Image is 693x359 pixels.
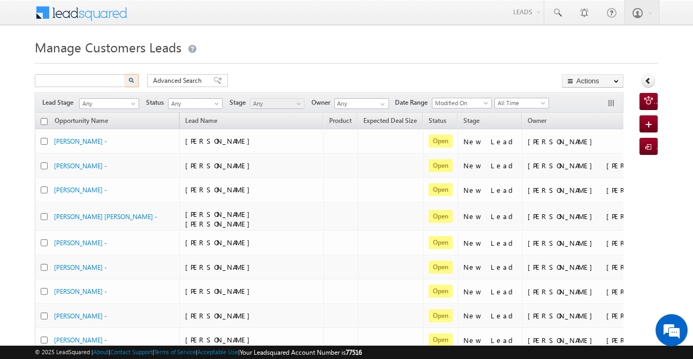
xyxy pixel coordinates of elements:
a: [PERSON_NAME] - [54,312,107,320]
span: Modified On [432,98,488,108]
div: New Lead [463,287,517,296]
span: 77516 [346,348,362,356]
div: New Lead [463,262,517,272]
a: Terms of Service [154,348,196,355]
a: [PERSON_NAME] [PERSON_NAME] - [54,213,157,221]
span: [PERSON_NAME] [185,262,255,271]
a: Contact Support [110,348,153,355]
a: About [93,348,109,355]
a: Any [168,98,223,109]
span: Status [146,98,168,107]
span: Open [429,210,453,223]
div: [PERSON_NAME] [PERSON_NAME] [528,262,635,272]
div: New Lead [463,335,517,345]
span: Open [429,135,453,147]
span: [PERSON_NAME] [PERSON_NAME] [185,209,255,228]
span: Any [80,99,135,108]
div: New Lead [463,311,517,321]
a: [PERSON_NAME] - [54,263,107,271]
span: Manage Customers Leads [35,38,181,56]
a: [PERSON_NAME] - [54,137,107,145]
span: Open [429,159,453,172]
span: Lead Name [180,115,223,129]
span: Open [429,261,453,274]
a: [PERSON_NAME] - [54,186,107,194]
a: [PERSON_NAME] - [54,239,107,247]
span: [PERSON_NAME] [185,286,255,295]
span: [PERSON_NAME] [185,335,255,344]
a: Modified On [432,98,492,108]
span: © 2025 LeadSquared | | | | | [35,347,362,357]
span: Open [429,285,453,298]
span: Owner [311,98,334,107]
span: Advanced Search [153,76,205,85]
div: New Lead [463,238,517,248]
a: Acceptable Use [197,348,238,355]
a: Any [79,98,139,109]
a: All Time [494,98,549,108]
span: [PERSON_NAME] [185,311,255,320]
span: [PERSON_NAME] [185,238,255,247]
span: Any [250,99,301,108]
span: Any [169,99,219,108]
div: [PERSON_NAME] [PERSON_NAME] [528,335,635,345]
a: Expected Deal Size [358,115,422,129]
button: Actions [562,74,623,88]
span: Opportunity Name [55,116,108,124]
span: Your Leadsquared Account Number is [240,348,362,356]
div: New Lead [463,161,517,170]
div: New Lead [463,212,517,221]
span: Open [429,309,453,322]
span: Open [429,183,453,196]
span: Open [429,333,453,346]
span: [PERSON_NAME] [185,185,255,194]
div: [PERSON_NAME] [PERSON_NAME] [528,238,635,248]
a: Any [250,98,304,109]
a: [PERSON_NAME] - [54,336,107,344]
a: [PERSON_NAME] - [54,162,107,170]
a: Status [423,115,452,129]
input: Check all records [41,118,48,125]
span: Date Range [395,98,432,107]
span: Owner [528,116,546,124]
span: Expected Deal Size [363,116,417,124]
a: Show All Items [375,99,388,110]
span: [PERSON_NAME] [185,161,255,170]
img: Search [128,77,134,83]
span: Open [429,236,453,249]
span: All Time [495,98,546,108]
div: [PERSON_NAME] [PERSON_NAME] [528,311,635,321]
div: New Lead [463,185,517,195]
div: [PERSON_NAME] [PERSON_NAME] [528,287,635,296]
span: Stage [230,98,250,107]
div: [PERSON_NAME] [528,137,635,146]
span: Product [329,116,352,124]
span: Lead Stage [42,98,78,107]
div: [PERSON_NAME] [PERSON_NAME] [528,212,635,221]
div: [PERSON_NAME] [PERSON_NAME] [528,185,635,195]
div: New Lead [463,137,517,146]
input: Type to Search [334,98,389,109]
span: [PERSON_NAME] [185,136,255,145]
a: Opportunity Name [49,115,113,129]
a: [PERSON_NAME] - [54,287,107,295]
div: [PERSON_NAME] [PERSON_NAME] [528,161,635,170]
span: Stage [463,116,479,124]
a: Stage [458,115,485,129]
